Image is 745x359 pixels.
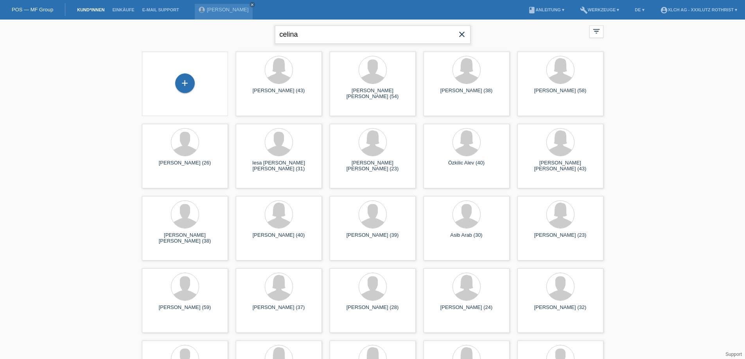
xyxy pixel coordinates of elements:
[242,304,316,317] div: [PERSON_NAME] (37)
[660,6,668,14] i: account_circle
[528,6,536,14] i: book
[336,160,409,172] div: [PERSON_NAME] [PERSON_NAME] (23)
[242,232,316,245] div: [PERSON_NAME] (40)
[580,6,588,14] i: build
[430,304,503,317] div: [PERSON_NAME] (24)
[336,232,409,245] div: [PERSON_NAME] (39)
[250,2,255,7] a: close
[725,352,742,357] a: Support
[524,160,597,172] div: [PERSON_NAME] [PERSON_NAME] (43)
[12,7,53,13] a: POS — MF Group
[148,160,222,172] div: [PERSON_NAME] (26)
[656,7,741,12] a: account_circleXLCH AG - XXXLutz Rothrist ▾
[592,27,601,36] i: filter_list
[457,30,467,39] i: close
[430,88,503,100] div: [PERSON_NAME] (38)
[176,77,194,90] div: Kund*in hinzufügen
[631,7,648,12] a: DE ▾
[73,7,108,12] a: Kund*innen
[242,160,316,172] div: Iesa [PERSON_NAME] [PERSON_NAME] (31)
[207,7,249,13] a: [PERSON_NAME]
[242,88,316,100] div: [PERSON_NAME] (43)
[148,304,222,317] div: [PERSON_NAME] (59)
[524,88,597,100] div: [PERSON_NAME] (58)
[524,232,597,245] div: [PERSON_NAME] (23)
[108,7,138,12] a: Einkäufe
[250,3,254,7] i: close
[576,7,623,12] a: buildWerkzeuge ▾
[336,304,409,317] div: [PERSON_NAME] (28)
[138,7,183,12] a: E-Mail Support
[336,88,409,100] div: [PERSON_NAME] [PERSON_NAME] (54)
[430,232,503,245] div: Asib Arab (30)
[148,232,222,245] div: [PERSON_NAME] [PERSON_NAME] (38)
[524,7,568,12] a: bookAnleitung ▾
[430,160,503,172] div: Özkilic Alev (40)
[275,25,470,44] input: Suche...
[524,304,597,317] div: [PERSON_NAME] (32)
